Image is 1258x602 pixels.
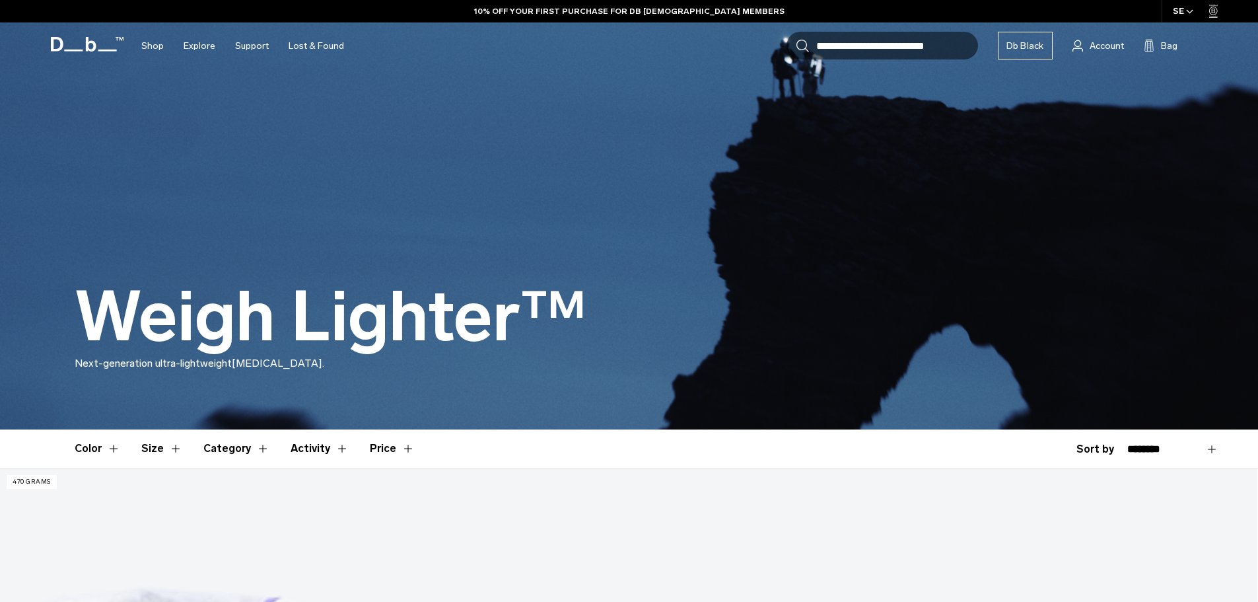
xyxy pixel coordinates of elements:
span: Bag [1161,39,1177,53]
button: Toggle Filter [203,430,269,468]
button: Toggle Filter [291,430,349,468]
button: Toggle Price [370,430,415,468]
button: Bag [1144,38,1177,54]
nav: Main Navigation [131,22,354,69]
button: Toggle Filter [75,430,120,468]
a: Lost & Found [289,22,344,69]
a: 10% OFF YOUR FIRST PURCHASE FOR DB [DEMOGRAPHIC_DATA] MEMBERS [474,5,785,17]
a: Explore [184,22,215,69]
a: Db Black [998,32,1053,59]
span: Next-generation ultra-lightweight [75,357,232,369]
h1: Weigh Lighter™ [75,279,586,356]
span: Account [1090,39,1124,53]
p: 470 grams [7,475,57,489]
a: Support [235,22,269,69]
a: Shop [141,22,164,69]
button: Toggle Filter [141,430,182,468]
span: [MEDICAL_DATA]. [232,357,324,369]
a: Account [1072,38,1124,54]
